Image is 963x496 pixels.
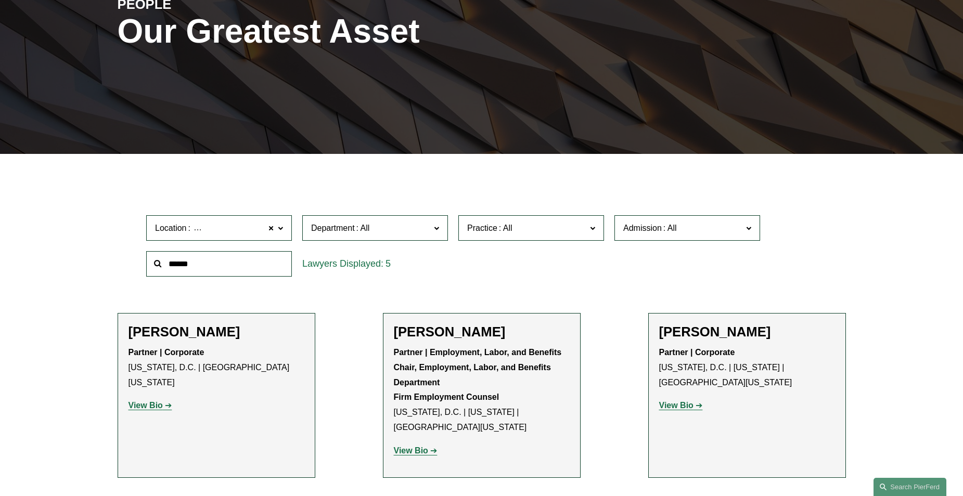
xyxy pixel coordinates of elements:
a: View Bio [659,401,703,410]
span: [GEOGRAPHIC_DATA][US_STATE] [192,221,325,235]
a: Search this site [874,478,946,496]
span: Admission [623,224,662,232]
p: [US_STATE], D.C. | [GEOGRAPHIC_DATA][US_STATE] [129,345,304,390]
strong: Partner | Employment, Labor, and Benefits Chair, Employment, Labor, and Benefits Department Firm ... [394,348,562,401]
h1: Our Greatest Asset [118,12,603,50]
a: View Bio [394,446,438,455]
strong: View Bio [394,446,428,455]
h2: [PERSON_NAME] [129,324,304,340]
h2: [PERSON_NAME] [659,324,835,340]
p: [US_STATE], D.C. | [US_STATE] | [GEOGRAPHIC_DATA][US_STATE] [394,345,570,435]
span: 5 [386,258,391,269]
h2: [PERSON_NAME] [394,324,570,340]
strong: View Bio [659,401,694,410]
p: [US_STATE], D.C. | [US_STATE] | [GEOGRAPHIC_DATA][US_STATE] [659,345,835,390]
strong: Partner | Corporate [659,348,735,357]
span: Location [155,224,187,232]
span: Department [311,224,355,232]
span: Practice [467,224,497,232]
a: View Bio [129,401,172,410]
strong: View Bio [129,401,163,410]
strong: Partner | Corporate [129,348,204,357]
